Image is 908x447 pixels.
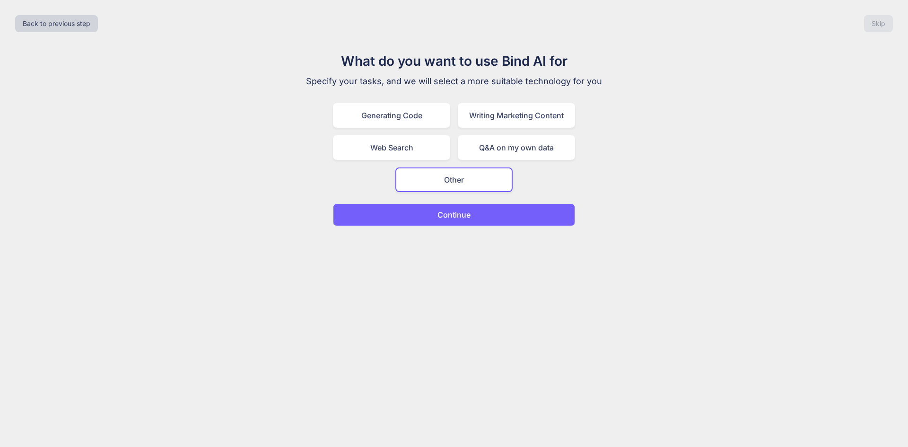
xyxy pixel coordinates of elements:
[333,203,575,226] button: Continue
[458,103,575,128] div: Writing Marketing Content
[395,167,513,192] div: Other
[333,103,450,128] div: Generating Code
[333,135,450,160] div: Web Search
[15,15,98,32] button: Back to previous step
[458,135,575,160] div: Q&A on my own data
[437,209,471,220] p: Continue
[295,51,613,71] h1: What do you want to use Bind AI for
[295,75,613,88] p: Specify your tasks, and we will select a more suitable technology for you
[864,15,893,32] button: Skip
